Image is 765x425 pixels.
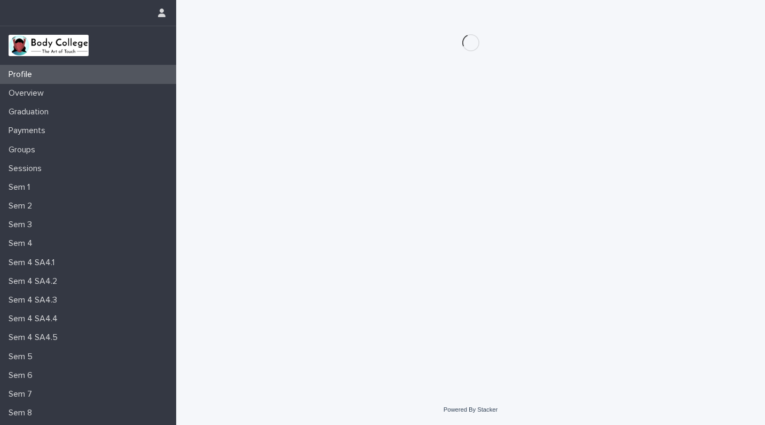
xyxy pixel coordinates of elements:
[4,295,66,305] p: Sem 4 SA4.3
[4,258,63,268] p: Sem 4 SA4.1
[4,164,50,174] p: Sessions
[4,182,38,192] p: Sem 1
[4,314,66,324] p: Sem 4 SA4.4
[4,107,57,117] p: Graduation
[4,220,41,230] p: Sem 3
[4,69,41,80] p: Profile
[4,276,66,287] p: Sem 4 SA4.2
[9,35,89,56] img: xvtzy2PTuGgGH0xbwGb2
[4,389,41,399] p: Sem 7
[4,352,41,362] p: Sem 5
[4,145,44,155] p: Groups
[4,126,54,136] p: Payments
[4,201,41,211] p: Sem 2
[4,88,52,98] p: Overview
[4,370,41,381] p: Sem 6
[4,238,41,249] p: Sem 4
[4,333,66,343] p: Sem 4 SA4.5
[4,408,41,418] p: Sem 8
[444,406,498,413] a: Powered By Stacker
